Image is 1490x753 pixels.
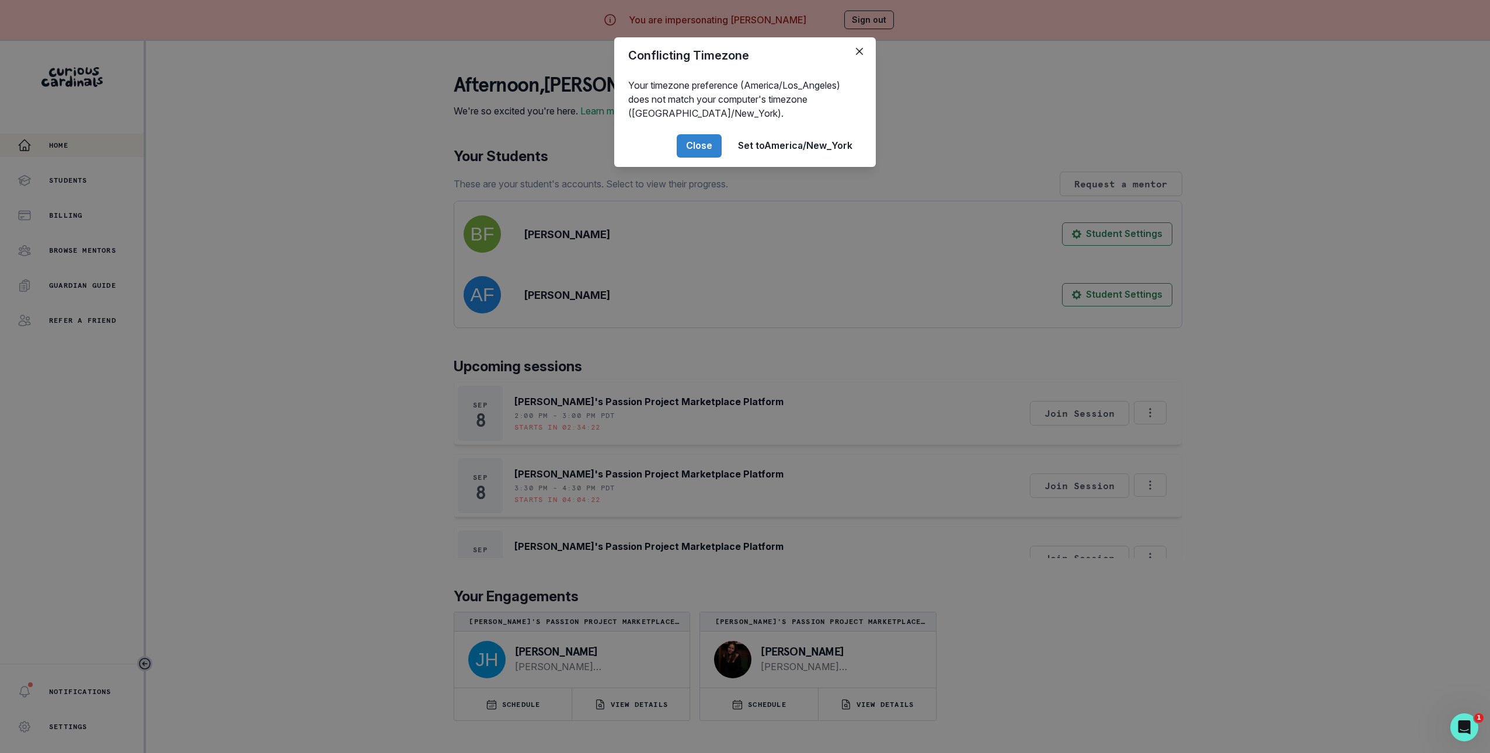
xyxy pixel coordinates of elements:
button: Close [850,42,869,61]
header: Conflicting Timezone [614,37,876,74]
button: Set toAmerica/New_York [729,134,862,158]
button: Close [677,134,722,158]
iframe: Intercom live chat [1450,713,1478,741]
span: 1 [1474,713,1484,723]
div: Your timezone preference (America/Los_Angeles) does not match your computer's timezone ([GEOGRAPH... [614,74,876,125]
